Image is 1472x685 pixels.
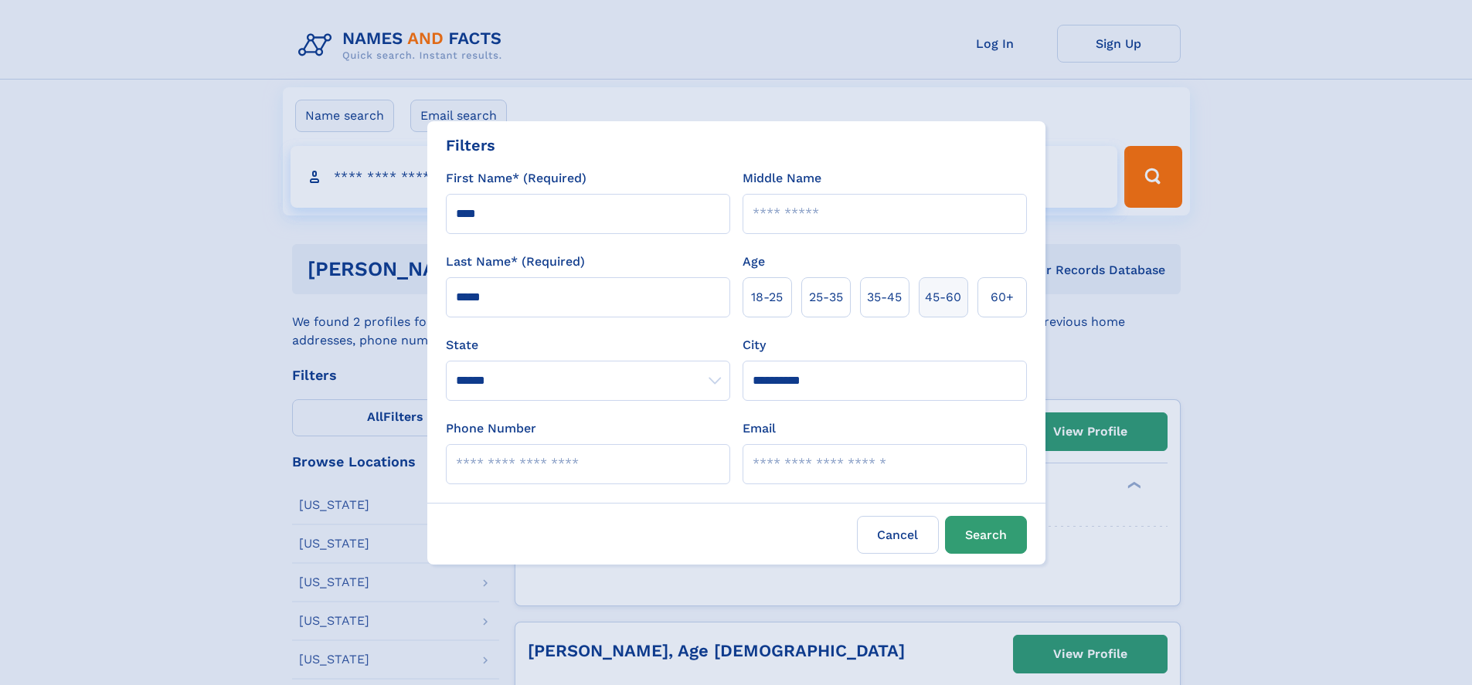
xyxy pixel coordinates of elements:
span: 25‑35 [809,288,843,307]
span: 18‑25 [751,288,783,307]
label: Phone Number [446,419,536,438]
label: Last Name* (Required) [446,253,585,271]
label: Middle Name [743,169,821,188]
span: 35‑45 [867,288,902,307]
label: Cancel [857,516,939,554]
span: 60+ [991,288,1014,307]
label: State [446,336,730,354]
label: Age [743,253,765,271]
label: City [743,336,766,354]
button: Search [945,516,1027,554]
span: 45‑60 [925,288,961,307]
label: First Name* (Required) [446,169,586,188]
div: Filters [446,134,495,157]
label: Email [743,419,776,438]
